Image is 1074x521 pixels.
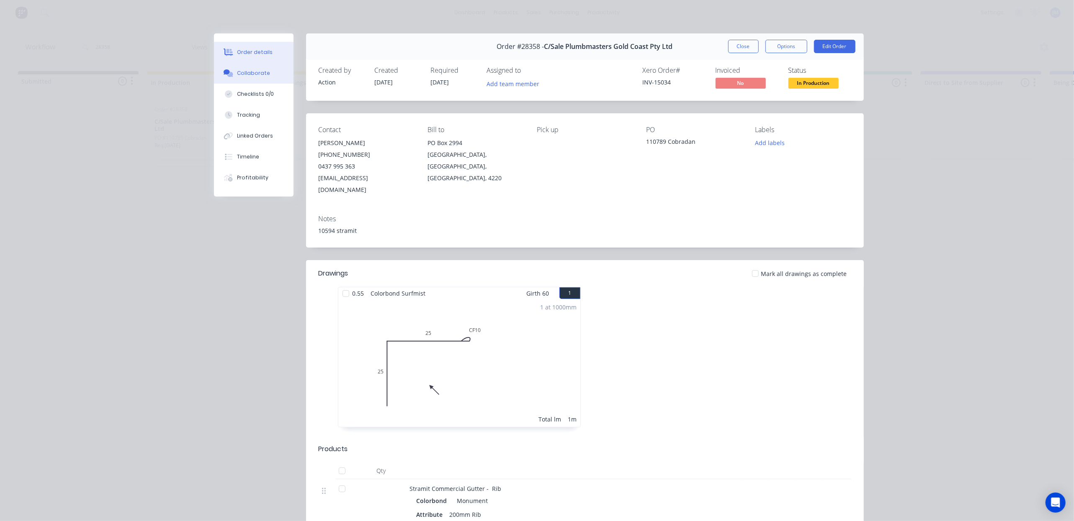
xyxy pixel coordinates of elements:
[417,495,451,507] div: Colorbond
[716,78,766,88] span: No
[319,172,415,196] div: [EMAIL_ADDRESS][DOMAIN_NAME]
[319,149,415,161] div: [PHONE_NUMBER]
[214,63,294,84] button: Collaborate
[728,40,759,53] button: Close
[319,137,415,149] div: [PERSON_NAME]
[214,125,294,146] button: Linked Orders
[349,287,368,299] span: 0.55
[454,495,488,507] div: Monument
[237,132,273,140] div: Linked Orders
[431,78,449,86] span: [DATE]
[237,90,274,98] div: Checklists 0/0
[375,78,393,86] span: [DATE]
[237,111,260,119] div: Tracking
[319,215,851,223] div: Notes
[428,126,523,134] div: Bill to
[319,444,348,454] div: Products
[559,287,580,299] button: 1
[375,66,421,74] div: Created
[751,137,789,148] button: Add labels
[761,269,847,278] span: Mark all drawings as complete
[643,66,706,74] div: Xero Order #
[319,66,365,74] div: Created by
[788,78,839,88] span: In Production
[765,40,807,53] button: Options
[788,78,839,90] button: In Production
[646,137,742,149] div: 110789 Cobradan
[788,66,851,74] div: Status
[568,415,577,424] div: 1m
[428,137,523,184] div: PO Box 2994[GEOGRAPHIC_DATA], [GEOGRAPHIC_DATA], [GEOGRAPHIC_DATA], 4220
[319,226,851,235] div: 10594 stramit
[410,485,502,493] span: Stramit Commercial Gutter - Rib
[487,78,544,89] button: Add team member
[814,40,855,53] button: Edit Order
[214,167,294,188] button: Profitability
[539,415,561,424] div: Total lm
[1046,493,1066,513] div: Open Intercom Messenger
[755,126,851,134] div: Labels
[428,149,523,184] div: [GEOGRAPHIC_DATA], [GEOGRAPHIC_DATA], [GEOGRAPHIC_DATA], 4220
[237,153,259,161] div: Timeline
[214,146,294,167] button: Timeline
[431,66,477,74] div: Required
[338,299,580,427] div: 025CF10251 at 1000mmTotal lm1m
[368,287,429,299] span: Colorbond Surfmist
[214,42,294,63] button: Order details
[497,43,544,51] span: Order #28358 -
[319,78,365,87] div: Action
[214,105,294,125] button: Tracking
[541,303,577,312] div: 1 at 1000mm
[643,78,706,87] div: INV-15034
[319,268,348,278] div: Drawings
[237,174,268,181] div: Profitability
[646,126,742,134] div: PO
[319,137,415,196] div: [PERSON_NAME][PHONE_NUMBER]0437 995 363[EMAIL_ADDRESS][DOMAIN_NAME]
[527,287,549,299] span: Girth 60
[417,508,446,521] div: Attribute
[428,137,523,149] div: PO Box 2994
[356,462,407,479] div: Qty
[446,508,485,521] div: 200mm Rib
[482,78,543,89] button: Add team member
[319,126,415,134] div: Contact
[214,84,294,105] button: Checklists 0/0
[487,66,571,74] div: Assigned to
[716,66,778,74] div: Invoiced
[537,126,633,134] div: Pick up
[237,69,270,77] div: Collaborate
[237,49,273,56] div: Order details
[319,161,415,172] div: 0437 995 363
[544,43,673,51] span: C/Sale Plumbmasters Gold Coast Pty Ltd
